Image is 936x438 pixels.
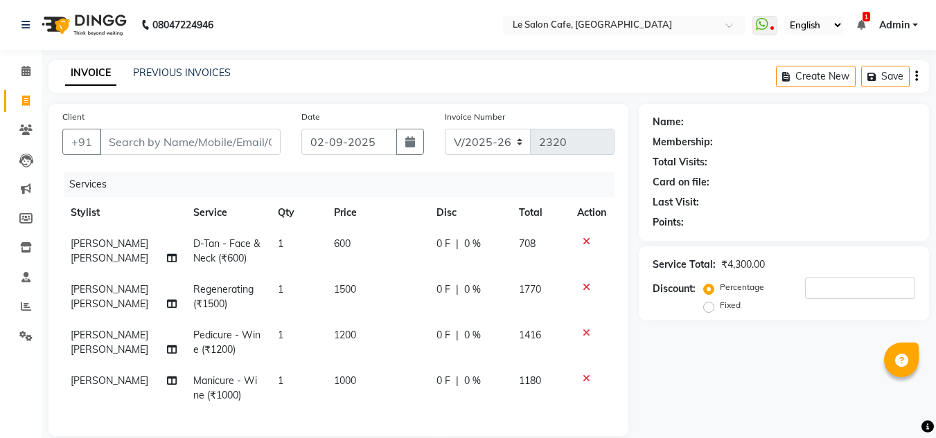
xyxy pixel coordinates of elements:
span: 0 % [464,328,481,343]
span: Manicure - Wine (₹1000) [193,374,257,401]
label: Client [62,111,85,123]
span: 0 % [464,374,481,388]
span: 1 [863,12,870,21]
span: 0 F [436,237,450,251]
div: Services [64,172,625,197]
label: Date [301,111,320,123]
span: 0 F [436,328,450,343]
span: 1 [278,374,283,387]
th: Qty [270,197,326,228]
span: Regenerating (₹1500) [193,283,254,310]
div: Total Visits: [653,155,707,170]
th: Total [511,197,569,228]
b: 08047224946 [152,6,213,44]
div: Service Total: [653,257,716,272]
span: 1770 [519,283,541,295]
th: Stylist [62,197,185,228]
a: PREVIOUS INVOICES [133,66,231,79]
span: 0 F [436,282,450,297]
span: 0 % [464,237,481,251]
div: Membership: [653,135,713,149]
span: | [456,237,459,251]
a: 1 [857,19,865,31]
span: [PERSON_NAME] [PERSON_NAME] [71,283,148,310]
div: Discount: [653,282,696,296]
input: Search by Name/Mobile/Email/Code [100,129,281,155]
div: Name: [653,115,684,129]
span: | [456,282,459,297]
span: [PERSON_NAME] [PERSON_NAME] [71,329,148,356]
label: Invoice Number [445,111,505,123]
button: Save [861,66,910,87]
span: [PERSON_NAME] [71,374,148,387]
th: Price [326,197,428,228]
button: +91 [62,129,101,155]
div: Card on file: [653,175,709,190]
span: | [456,328,459,343]
span: D-Tan - Face & Neck (₹600) [193,237,260,264]
span: 1 [278,283,283,295]
span: Pedicure - Wine (₹1200) [193,329,261,356]
span: 600 [334,237,351,250]
label: Percentage [720,281,764,293]
img: logo [35,6,130,44]
button: Create New [776,66,856,87]
div: Last Visit: [653,195,699,210]
a: INVOICE [65,61,116,86]
th: Disc [428,197,511,228]
span: 0 % [464,282,481,297]
span: 1416 [519,329,541,341]
span: Admin [879,18,910,33]
span: 1 [278,329,283,341]
span: 1500 [334,283,356,295]
span: 1000 [334,374,356,387]
span: 1200 [334,329,356,341]
th: Action [569,197,615,228]
th: Service [185,197,270,228]
label: Fixed [720,299,741,311]
span: 1180 [519,374,541,387]
span: 0 F [436,374,450,388]
div: Points: [653,215,684,230]
span: 708 [519,237,536,250]
span: 1 [278,237,283,250]
span: [PERSON_NAME] [PERSON_NAME] [71,237,148,264]
div: ₹4,300.00 [721,257,765,272]
span: | [456,374,459,388]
